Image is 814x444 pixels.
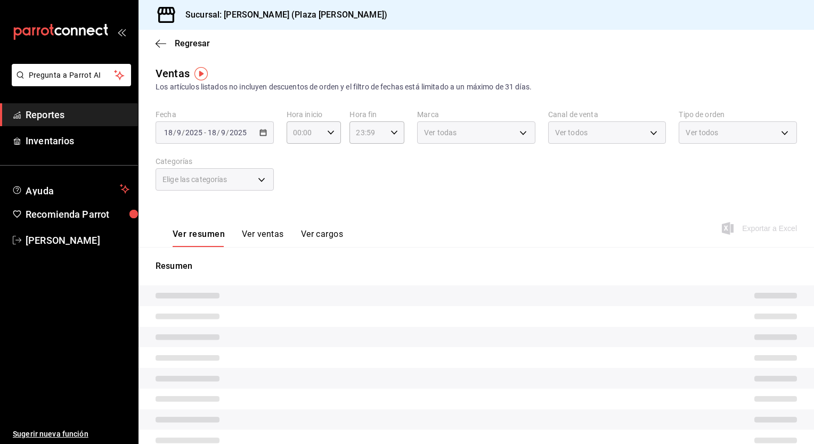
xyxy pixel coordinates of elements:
input: ---- [185,128,203,137]
input: -- [176,128,182,137]
span: Ayuda [26,183,116,195]
font: Ver resumen [173,229,225,240]
button: open_drawer_menu [117,28,126,36]
font: [PERSON_NAME] [26,235,100,246]
div: Los artículos listados no incluyen descuentos de orden y el filtro de fechas está limitado a un m... [156,81,797,93]
input: -- [164,128,173,137]
button: Ver cargos [301,229,344,247]
span: Pregunta a Parrot AI [29,70,115,81]
font: Sugerir nueva función [13,430,88,438]
span: - [204,128,206,137]
button: Regresar [156,38,210,48]
span: Elige las categorías [162,174,227,185]
img: Marcador de información sobre herramientas [194,67,208,80]
span: Regresar [175,38,210,48]
div: Pestañas de navegación [173,229,343,247]
label: Categorías [156,158,274,165]
label: Marca [417,111,535,118]
p: Resumen [156,260,797,273]
div: Ventas [156,65,190,81]
font: Reportes [26,109,64,120]
h3: Sucursal: [PERSON_NAME] (Plaza [PERSON_NAME]) [177,9,387,21]
span: Ver todos [555,127,588,138]
span: Ver todos [686,127,718,138]
label: Tipo de orden [679,111,797,118]
span: / [173,128,176,137]
font: Inventarios [26,135,74,146]
button: Pregunta a Parrot AI [12,64,131,86]
label: Hora inicio [287,111,341,118]
font: Recomienda Parrot [26,209,109,220]
input: -- [207,128,217,137]
button: Ver ventas [242,229,284,247]
span: / [217,128,220,137]
input: ---- [229,128,247,137]
span: / [182,128,185,137]
label: Hora fin [349,111,404,118]
span: / [226,128,229,137]
label: Fecha [156,111,274,118]
label: Canal de venta [548,111,666,118]
span: Ver todas [424,127,457,138]
input: -- [221,128,226,137]
a: Pregunta a Parrot AI [7,77,131,88]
